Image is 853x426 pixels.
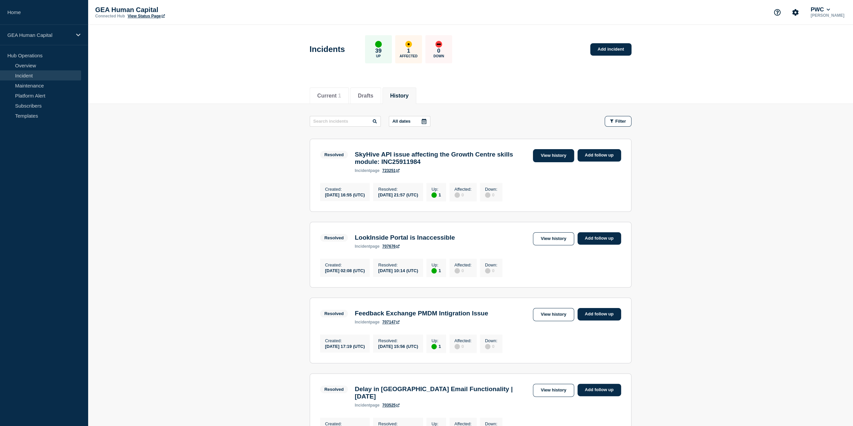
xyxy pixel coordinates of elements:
[577,232,621,245] a: Add follow up
[310,45,345,54] h1: Incidents
[431,268,437,273] div: up
[378,267,418,273] div: [DATE] 10:14 (UTC)
[485,338,497,343] p: Down :
[431,192,441,198] div: 1
[355,168,379,173] p: page
[485,187,497,192] p: Down :
[320,310,348,317] span: Resolved
[454,192,472,198] div: 0
[355,320,370,324] span: incident
[355,234,455,241] h3: LookInside Portal is Inaccessible
[317,93,341,99] button: Current 1
[605,116,631,127] button: Filter
[382,403,400,408] a: 703525
[454,268,460,273] div: disabled
[355,151,530,166] h3: SkyHive API issue affecting the Growth Centre skills module: INC25911984
[378,343,418,349] div: [DATE] 15:56 (UTC)
[378,262,418,267] p: Resolved :
[320,234,348,242] span: Resolved
[382,168,400,173] a: 723251
[400,54,417,58] p: Affected
[485,192,490,198] div: disabled
[454,338,472,343] p: Affected :
[485,267,497,273] div: 0
[375,41,382,48] div: up
[533,308,574,321] a: View history
[454,343,472,349] div: 0
[431,343,441,349] div: 1
[376,54,381,58] p: Up
[431,338,441,343] p: Up :
[325,338,365,343] p: Created :
[454,344,460,349] div: disabled
[533,384,574,397] a: View history
[382,320,400,324] a: 707147
[378,187,418,192] p: Resolved :
[355,403,370,408] span: incident
[355,244,379,249] p: page
[454,187,472,192] p: Affected :
[533,232,574,245] a: View history
[431,262,441,267] p: Up :
[325,187,365,192] p: Created :
[325,262,365,267] p: Created :
[485,262,497,267] p: Down :
[788,5,802,19] button: Account settings
[310,116,381,127] input: Search incidents
[355,244,370,249] span: incident
[454,267,472,273] div: 0
[590,43,631,56] a: Add incident
[392,119,411,124] p: All dates
[355,310,488,317] h3: Feedback Exchange PMDM Intigration Issue
[338,93,341,99] span: 1
[433,54,444,58] p: Down
[378,192,418,197] div: [DATE] 21:57 (UTC)
[533,149,574,162] a: View history
[577,308,621,320] a: Add follow up
[431,267,441,273] div: 1
[382,244,400,249] a: 707676
[7,32,72,38] p: GEA Human Capital
[431,344,437,349] div: up
[809,13,846,18] p: [PERSON_NAME]
[325,192,365,197] div: [DATE] 16:55 (UTC)
[95,6,229,14] p: GEA Human Capital
[389,116,430,127] button: All dates
[375,48,381,54] p: 39
[615,119,626,124] span: Filter
[355,320,379,324] p: page
[437,48,440,54] p: 0
[390,93,409,99] button: History
[435,41,442,48] div: down
[431,187,441,192] p: Up :
[355,385,530,400] h3: Delay in [GEOGRAPHIC_DATA] Email Functionality | [DATE]
[431,192,437,198] div: up
[325,343,365,349] div: [DATE] 17:19 (UTC)
[577,384,621,396] a: Add follow up
[320,151,348,159] span: Resolved
[485,344,490,349] div: disabled
[454,192,460,198] div: disabled
[485,192,497,198] div: 0
[485,268,490,273] div: disabled
[358,93,373,99] button: Drafts
[809,6,831,13] button: PWC
[355,168,370,173] span: incident
[405,41,412,48] div: affected
[770,5,784,19] button: Support
[454,262,472,267] p: Affected :
[325,267,365,273] div: [DATE] 02:08 (UTC)
[577,149,621,162] a: Add follow up
[355,403,379,408] p: page
[95,14,125,18] p: Connected Hub
[378,338,418,343] p: Resolved :
[320,385,348,393] span: Resolved
[407,48,410,54] p: 1
[128,14,165,18] a: View Status Page
[485,343,497,349] div: 0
